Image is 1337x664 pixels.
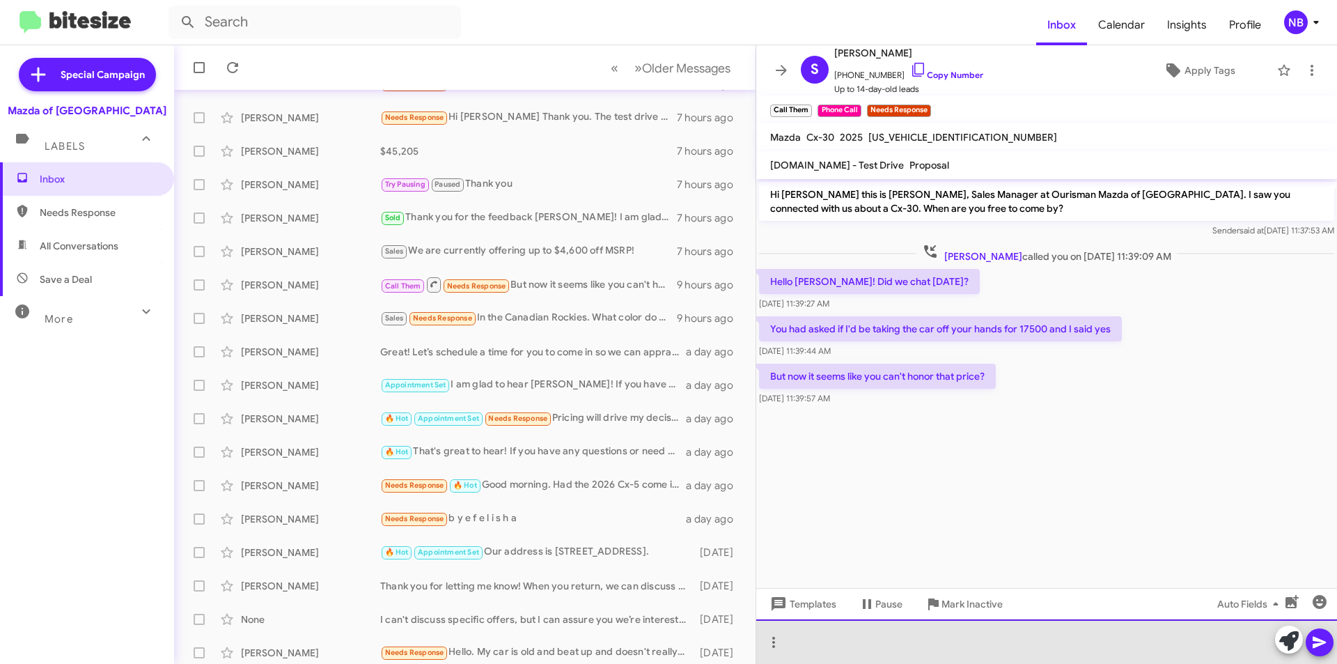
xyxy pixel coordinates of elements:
div: [PERSON_NAME] [241,245,380,258]
a: Insights [1156,5,1218,45]
div: None [241,612,380,626]
div: 7 hours ago [677,178,744,192]
input: Search [169,6,461,39]
small: Needs Response [867,105,931,117]
span: Needs Response [385,514,444,523]
span: Needs Response [413,314,472,323]
div: Good morning. Had the 2026 Cx-5 come in already? I asked a few times to be contacted when it come... [380,477,686,493]
span: Save a Deal [40,272,92,286]
span: Inbox [40,172,158,186]
p: Hi [PERSON_NAME] this is [PERSON_NAME], Sales Manager at Ourisman Mazda of [GEOGRAPHIC_DATA]. I s... [759,182,1334,221]
span: Needs Response [385,113,444,122]
span: Needs Response [40,206,158,219]
a: Inbox [1036,5,1087,45]
div: b y e f e l i s h a [380,511,686,527]
span: Mazda [770,131,801,144]
div: I am glad to hear [PERSON_NAME]! If you have any questions please let me know. I am here to help. [380,377,686,393]
span: [DATE] 11:39:27 AM [759,298,829,309]
div: Mazda of [GEOGRAPHIC_DATA] [8,104,166,118]
div: Pricing will drive my decision [380,410,686,426]
span: [DOMAIN_NAME] - Test Drive [770,159,904,171]
div: 9 hours ago [677,278,744,292]
span: Call Them [385,281,421,291]
div: But now it seems like you can't honor that price? [380,276,677,293]
small: Phone Call [818,105,861,117]
span: Appointment Set [418,548,479,557]
span: 2025 [840,131,863,144]
div: Thank you [380,176,677,192]
div: [PERSON_NAME] [241,311,380,325]
div: [DATE] [693,546,744,559]
div: 7 hours ago [677,245,744,258]
span: Templates [767,592,836,617]
div: 7 hours ago [677,144,744,158]
span: Paused [435,180,460,189]
span: 🔥 Hot [385,447,409,456]
div: a day ago [686,479,744,493]
span: Appointment Set [385,380,446,389]
p: But now it seems like you can't honor that price? [759,364,996,389]
div: [PERSON_NAME] [241,412,380,426]
span: 🔥 Hot [385,414,409,423]
span: [PHONE_NUMBER] [834,61,983,82]
div: We are currently offering up to $4,600 off MSRP! [380,243,677,259]
span: Auto Fields [1217,592,1284,617]
div: [PERSON_NAME] [241,211,380,225]
p: You had asked if I'd be taking the car off your hands for 17500 and I said yes [759,316,1122,341]
span: [US_VEHICLE_IDENTIFICATION_NUMBER] [868,131,1057,144]
span: [PERSON_NAME] [834,45,983,61]
span: Appointment Set [418,414,479,423]
div: [PERSON_NAME] [241,479,380,493]
div: 7 hours ago [677,211,744,225]
span: Labels [45,140,85,153]
div: [PERSON_NAME] [241,278,380,292]
div: a day ago [686,345,744,359]
span: Needs Response [488,414,547,423]
a: Copy Number [910,70,983,80]
div: [PERSON_NAME] [241,445,380,459]
p: Hello [PERSON_NAME]! Did we chat [DATE]? [759,269,980,294]
span: « [611,59,618,77]
div: a day ago [686,512,744,526]
div: Hello. My car is old and beat up and doesn't really have trade in value. In addition, I've had a ... [380,644,693,661]
span: Needs Response [385,648,444,657]
div: Our address is [STREET_ADDRESS]. [380,544,693,560]
div: 7 hours ago [677,111,744,125]
div: Thank you for letting me know! When you return, we can discuss the possibility of buying your Cx-... [380,579,693,593]
span: Sales [385,314,404,323]
div: [DATE] [693,579,744,593]
span: [DATE] 11:39:57 AM [759,393,830,403]
div: Hi [PERSON_NAME] Thank you. The test drive I took was a matter of seeing if the CX-30 would meet ... [380,109,677,125]
div: That's great to hear! If you have any questions or need assistance, feel free to reach out. We wa... [380,444,686,460]
div: [DATE] [693,646,744,660]
div: [PERSON_NAME] [241,178,380,192]
span: Older Messages [642,61,730,76]
span: Needs Response [447,281,506,291]
div: NB [1284,10,1308,34]
span: 🔥 Hot [453,481,477,490]
span: Sales [385,247,404,256]
a: Calendar [1087,5,1156,45]
div: [PERSON_NAME] [241,345,380,359]
span: said at [1240,225,1264,236]
button: NB [1272,10,1322,34]
button: Pause [847,592,914,617]
a: Profile [1218,5,1272,45]
div: In the Canadian Rockies. What color do u have for the cx90 phew top of the line? [380,310,677,326]
a: Special Campaign [19,58,156,91]
div: I can't discuss specific offers, but I can assure you we’re interested in purchasing your CX-9. L... [380,612,693,626]
span: Apply Tags [1184,58,1235,83]
span: » [634,59,642,77]
span: [PERSON_NAME] [944,250,1022,263]
div: [PERSON_NAME] [241,378,380,392]
span: Special Campaign [61,68,145,82]
div: [PERSON_NAME] [241,144,380,158]
nav: Page navigation example [603,54,739,82]
div: [PERSON_NAME] [241,512,380,526]
div: $45,205 [380,144,677,158]
button: Mark Inactive [914,592,1014,617]
span: S [811,59,819,81]
span: Pause [875,592,902,617]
